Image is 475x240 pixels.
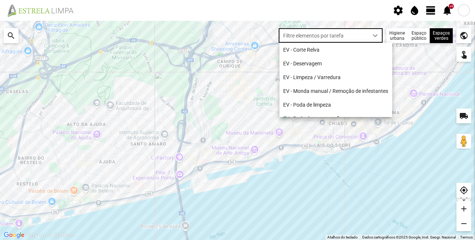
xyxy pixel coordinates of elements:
[449,4,454,9] div: +9
[460,235,473,239] a: Termos (abre em uma nova guia)
[327,235,358,240] button: Atalhos do teclado
[283,47,320,53] span: EV - Corte Relva
[456,183,471,198] div: my_location
[456,216,471,231] div: remove
[4,28,19,43] div: search
[2,230,26,240] img: Google
[283,61,322,67] span: EV - Deservagem
[5,4,82,17] img: file
[283,116,343,121] span: EV - Poda de manutenção
[283,102,331,108] span: EV - Poda de limpeza
[283,74,341,80] span: EV - Limpeza / Varredura
[368,29,383,42] div: dropdown trigger
[279,111,392,125] li: EV - Poda de manutenção
[393,5,404,16] span: settings
[279,43,392,56] li: EV - Corte Relva
[430,28,453,43] div: Espaços verdes
[279,70,392,84] li: EV - Limpeza / Varredura
[362,235,456,239] span: Dados cartográficos ©2025 Google, Inst. Geogr. Nacional
[283,88,388,94] span: EV - Monda manual / Remoção de infestantes
[279,29,368,42] span: Filtre elementos por tarefa
[279,56,392,70] li: EV - Deservagem
[279,98,392,111] li: EV - Poda de limpeza
[456,47,471,62] div: touch_app
[456,108,471,123] div: local_shipping
[279,84,392,98] li: EV - Monda manual / Remoção de infestantes
[456,134,471,149] button: Arraste o Pegman até o mapa para abrir o Street View
[386,28,409,43] div: Higiene urbana
[425,5,436,16] span: view_day
[442,5,453,16] span: notifications
[409,28,430,43] div: Espaço público
[456,201,471,216] div: add
[456,28,471,43] div: public
[409,5,420,16] span: water_drop
[2,230,26,240] a: Abrir esta área no Google Maps (abre uma nova janela)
